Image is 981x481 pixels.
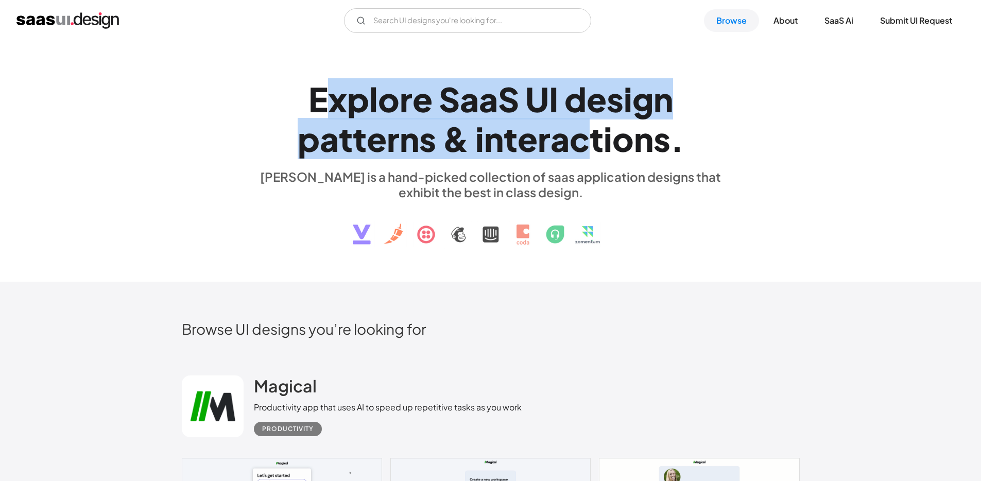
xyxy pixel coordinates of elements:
[335,200,647,253] img: text, icon, saas logo
[550,119,570,159] div: a
[868,9,965,32] a: Submit UI Request
[378,79,400,119] div: o
[353,119,367,159] div: t
[604,119,612,159] div: i
[400,119,419,159] div: n
[262,423,314,435] div: Productivity
[653,79,673,119] div: n
[564,79,587,119] div: d
[549,79,558,119] div: I
[634,119,653,159] div: n
[587,79,607,119] div: e
[16,12,119,29] a: home
[254,401,522,414] div: Productivity app that uses AI to speed up repetitive tasks as you work
[344,8,591,33] input: Search UI designs you're looking for...
[339,119,353,159] div: t
[254,375,317,396] h2: Magical
[254,79,728,159] h1: Explore SaaS UI design patterns & interactions.
[590,119,604,159] div: t
[498,79,519,119] div: S
[538,119,550,159] div: r
[442,119,469,159] div: &
[367,119,387,159] div: e
[525,79,549,119] div: U
[419,119,436,159] div: s
[254,169,728,200] div: [PERSON_NAME] is a hand-picked collection of saas application designs that exhibit the best in cl...
[812,9,866,32] a: SaaS Ai
[298,119,320,159] div: p
[653,119,670,159] div: s
[484,119,504,159] div: n
[475,119,484,159] div: i
[504,119,518,159] div: t
[670,119,684,159] div: .
[412,79,433,119] div: e
[254,375,317,401] a: Magical
[320,119,339,159] div: a
[570,119,590,159] div: c
[387,119,400,159] div: r
[612,119,634,159] div: o
[439,79,460,119] div: S
[308,79,328,119] div: E
[624,79,632,119] div: i
[518,119,538,159] div: e
[400,79,412,119] div: r
[632,79,653,119] div: g
[344,8,591,33] form: Email Form
[607,79,624,119] div: s
[369,79,378,119] div: l
[328,79,347,119] div: x
[182,320,800,338] h2: Browse UI designs you’re looking for
[761,9,810,32] a: About
[479,79,498,119] div: a
[460,79,479,119] div: a
[704,9,759,32] a: Browse
[347,79,369,119] div: p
